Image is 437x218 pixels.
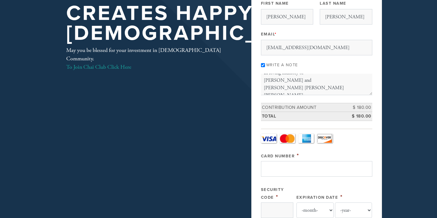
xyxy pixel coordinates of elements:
td: $ 180.00 [344,103,372,112]
a: Discover [317,134,332,143]
label: Expiration Date [296,195,338,200]
a: Amex [298,134,314,143]
a: To Join Chai Club Click Here [66,63,131,71]
span: This field is required. [276,193,278,200]
label: Last Name [320,1,346,6]
a: Visa [261,134,277,143]
span: This field is required. [297,152,299,159]
label: Email [261,31,277,37]
span: This field is required. [340,193,343,200]
label: First Name [261,1,289,6]
td: $ 180.00 [344,112,372,121]
label: Write a note [266,63,298,67]
a: MasterCard [280,134,295,143]
td: Contribution Amount [261,103,344,112]
label: Security Code [261,187,284,200]
label: Card Number [261,154,295,159]
td: Total [261,112,344,121]
span: This field is required. [275,32,277,37]
select: Expiration Date year [335,202,372,218]
div: May you be blessed for your investment in [DEMOGRAPHIC_DATA] Community. [66,46,231,71]
select: Expiration Date month [296,202,334,218]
